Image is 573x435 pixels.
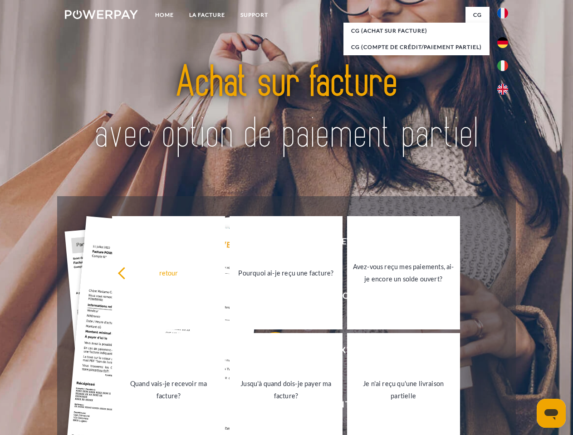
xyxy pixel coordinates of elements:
a: CG (achat sur facture) [343,23,490,39]
a: Avez-vous reçu mes paiements, ai-je encore un solde ouvert? [347,216,460,329]
div: Je n'ai reçu qu'une livraison partielle [353,377,455,402]
a: LA FACTURE [181,7,233,23]
div: retour [118,266,220,279]
img: title-powerpay_fr.svg [87,43,486,174]
img: it [497,60,508,71]
div: Quand vais-je recevoir ma facture? [118,377,220,402]
iframe: Bouton de lancement de la fenêtre de messagerie [537,399,566,428]
div: Jusqu'à quand dois-je payer ma facture? [235,377,337,402]
img: de [497,37,508,48]
img: fr [497,8,508,19]
a: CG [465,7,490,23]
div: Pourquoi ai-je reçu une facture? [235,266,337,279]
a: CG (Compte de crédit/paiement partiel) [343,39,490,55]
div: Avez-vous reçu mes paiements, ai-je encore un solde ouvert? [353,261,455,285]
img: en [497,84,508,95]
a: Home [147,7,181,23]
a: Support [233,7,276,23]
img: logo-powerpay-white.svg [65,10,138,19]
